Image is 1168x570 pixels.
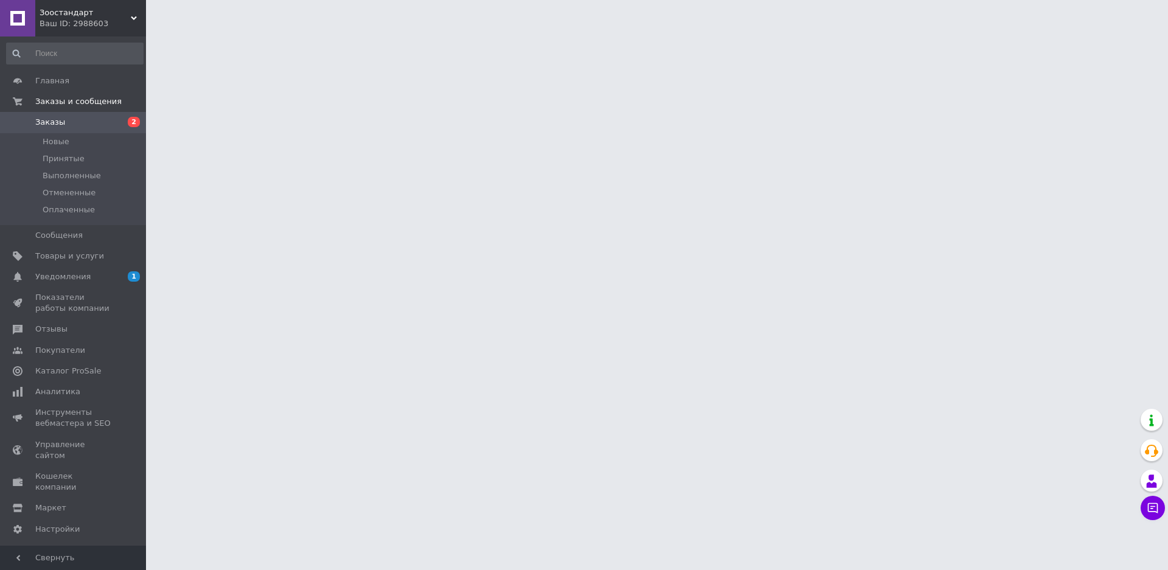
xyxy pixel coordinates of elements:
span: Заказы [35,117,65,128]
span: Каталог ProSale [35,366,101,377]
span: Заказы и сообщения [35,96,122,107]
span: Покупатели [35,345,85,356]
div: Ваш ID: 2988603 [40,18,146,29]
span: Главная [35,75,69,86]
span: Кошелек компании [35,471,113,493]
span: Маркет [35,502,66,513]
button: Чат с покупателем [1141,496,1165,520]
span: Отзывы [35,324,68,335]
span: Новые [43,136,69,147]
span: Уведомления [35,271,91,282]
span: Инструменты вебмастера и SEO [35,407,113,429]
span: Товары и услуги [35,251,104,262]
span: Сообщения [35,230,83,241]
span: Зоостандарт [40,7,131,18]
span: Принятые [43,153,85,164]
span: Показатели работы компании [35,292,113,314]
span: Оплаченные [43,204,95,215]
span: 2 [128,117,140,127]
input: Поиск [6,43,144,64]
span: Выполненные [43,170,101,181]
span: 1 [128,271,140,282]
span: Управление сайтом [35,439,113,461]
span: Отмененные [43,187,96,198]
span: Настройки [35,524,80,535]
span: Аналитика [35,386,80,397]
